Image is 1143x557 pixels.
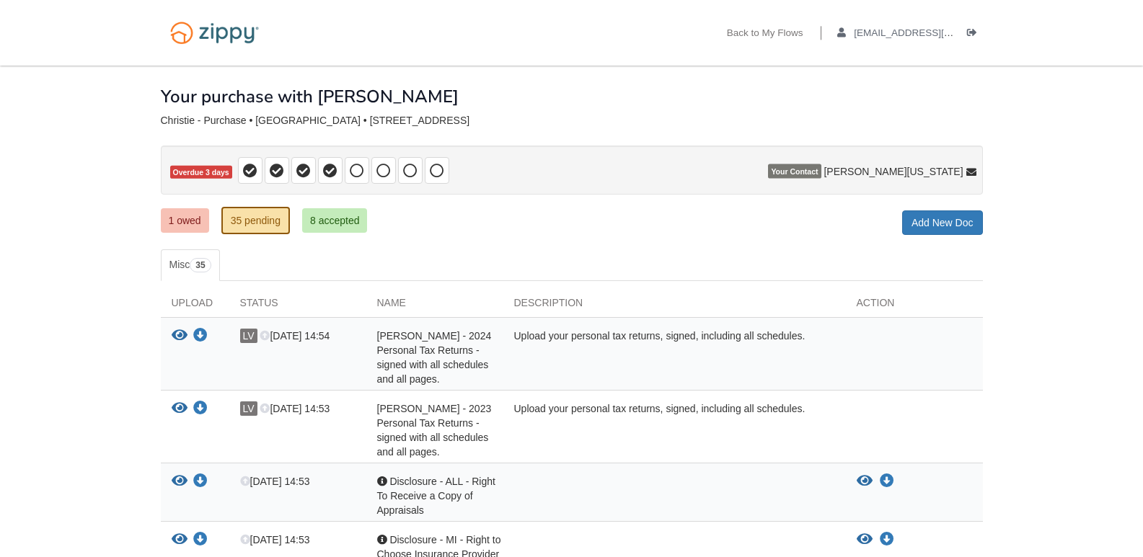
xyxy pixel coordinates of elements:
[172,329,187,344] button: View Linda Vanassche - 2024 Personal Tax Returns - signed with all schedules and all pages.
[377,476,495,516] span: Disclosure - ALL - Right To Receive a Copy of Appraisals
[240,534,310,545] span: [DATE] 14:53
[172,474,187,489] button: View Disclosure - ALL - Right To Receive a Copy of Appraisals
[857,474,873,489] button: View Disclosure - ALL - Right To Receive a Copy of Appraisals
[193,331,208,342] a: Download Linda Vanassche - 2024 Personal Tax Returns - signed with all schedules and all pages.
[377,403,492,458] span: [PERSON_NAME] - 2023 Personal Tax Returns - signed with all schedules and all pages.
[857,533,873,547] button: View Disclosure - MI - Right to Choose Insurance Provider
[193,404,208,415] a: Download Linda Vanassche - 2023 Personal Tax Returns - signed with all schedules and all pages.
[854,27,1019,38] span: drmomma789@aol.com
[240,476,310,487] span: [DATE] 14:53
[193,535,208,546] a: Download Disclosure - MI - Right to Choose Insurance Provider
[967,27,983,42] a: Log out
[170,166,232,179] span: Overdue 3 days
[260,403,330,414] span: [DATE] 14:53
[503,329,846,386] div: Upload your personal tax returns, signed, including all schedules.
[161,115,983,127] div: Christie - Purchase • [GEOGRAPHIC_DATA] • [STREET_ADDRESS]
[161,249,220,281] a: Misc
[824,164,963,179] span: [PERSON_NAME][US_STATE]
[366,295,503,317] div: Name
[902,210,983,235] a: Add New Doc
[240,401,257,416] span: LV
[161,295,229,317] div: Upload
[503,295,846,317] div: Description
[377,330,492,385] span: [PERSON_NAME] - 2024 Personal Tax Returns - signed with all schedules and all pages.
[172,401,187,416] button: View Linda Vanassche - 2023 Personal Tax Returns - signed with all schedules and all pages.
[837,27,1020,42] a: edit profile
[229,295,366,317] div: Status
[260,330,330,342] span: [DATE] 14:54
[727,27,803,42] a: Back to My Flows
[768,164,821,179] span: Your Contact
[193,476,208,488] a: Download Disclosure - ALL - Right To Receive a Copy of Appraisals
[190,258,211,272] span: 35
[172,533,187,548] button: View Disclosure - MI - Right to Choose Insurance Provider
[302,208,368,233] a: 8 accepted
[503,401,846,459] div: Upload your personal tax returns, signed, including all schedules.
[161,208,209,233] a: 1 owed
[880,534,894,545] a: Download Disclosure - MI - Right to Choose Insurance Provider
[846,295,983,317] div: Action
[161,14,268,51] img: Logo
[880,476,894,487] a: Download Disclosure - ALL - Right To Receive a Copy of Appraisals
[221,207,290,234] a: 35 pending
[240,329,257,343] span: LV
[161,87,459,106] h1: Your purchase with [PERSON_NAME]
